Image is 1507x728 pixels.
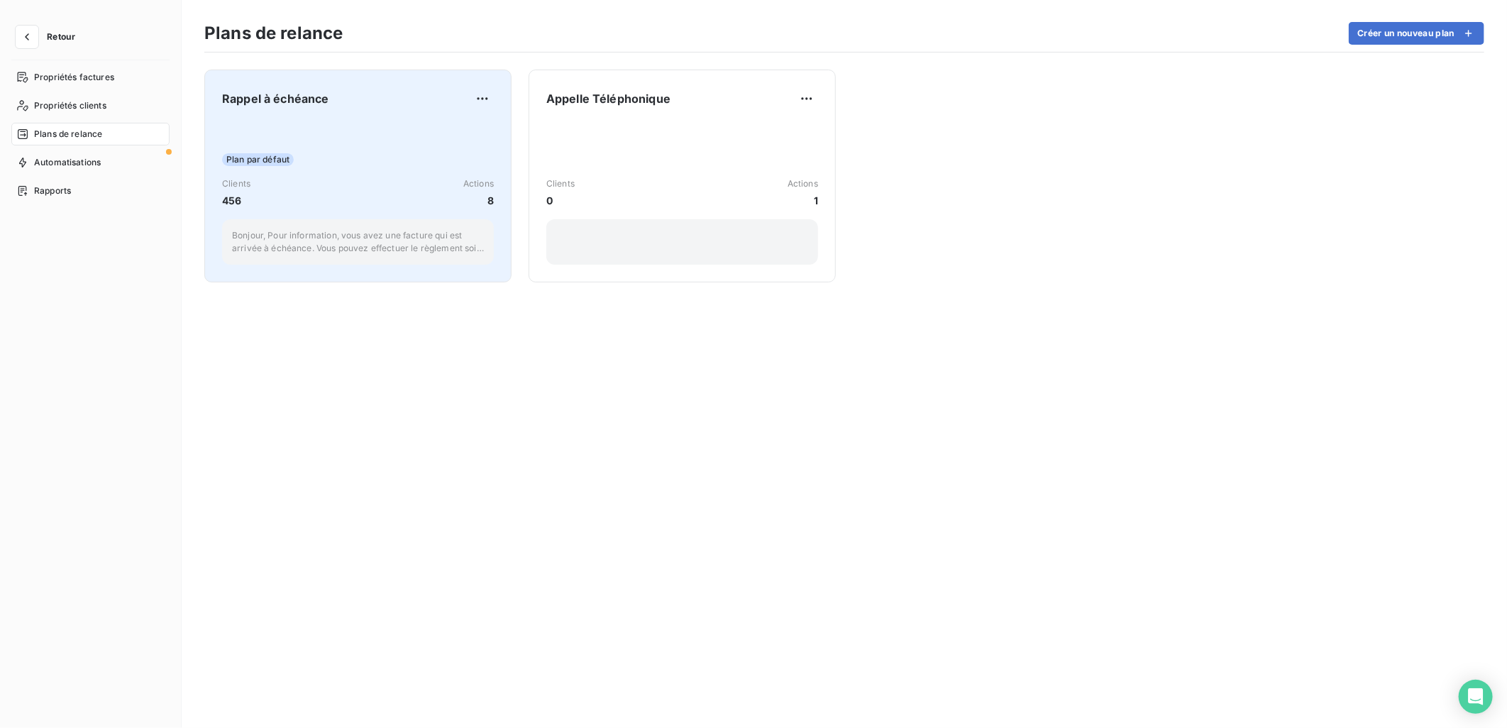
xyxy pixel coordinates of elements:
[788,193,818,208] span: 1
[546,193,575,208] span: 0
[204,21,343,46] h3: Plans de relance
[11,26,87,48] button: Retour
[222,90,329,107] span: Rappel à échéance
[34,128,102,140] span: Plans de relance
[1349,22,1484,45] button: Créer un nouveau plan
[1459,680,1493,714] div: Open Intercom Messenger
[463,193,494,208] span: 8
[222,153,294,166] span: Plan par défaut
[11,66,170,89] a: Propriétés factures
[546,90,670,107] span: Appelle Téléphonique
[34,71,114,84] span: Propriétés factures
[11,94,170,117] a: Propriétés clients
[232,229,484,255] p: Bonjour, Pour information, vous avez une facture qui est arrivée à échéance. Vous pouvez effectue...
[34,99,106,112] span: Propriétés clients
[222,193,250,208] span: 456
[47,33,75,41] span: Retour
[11,180,170,202] a: Rapports
[34,156,101,169] span: Automatisations
[788,177,818,190] span: Actions
[546,177,575,190] span: Clients
[222,177,250,190] span: Clients
[11,151,170,174] a: Automatisations
[11,123,170,145] a: Plans de relance
[463,177,494,190] span: Actions
[34,184,71,197] span: Rapports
